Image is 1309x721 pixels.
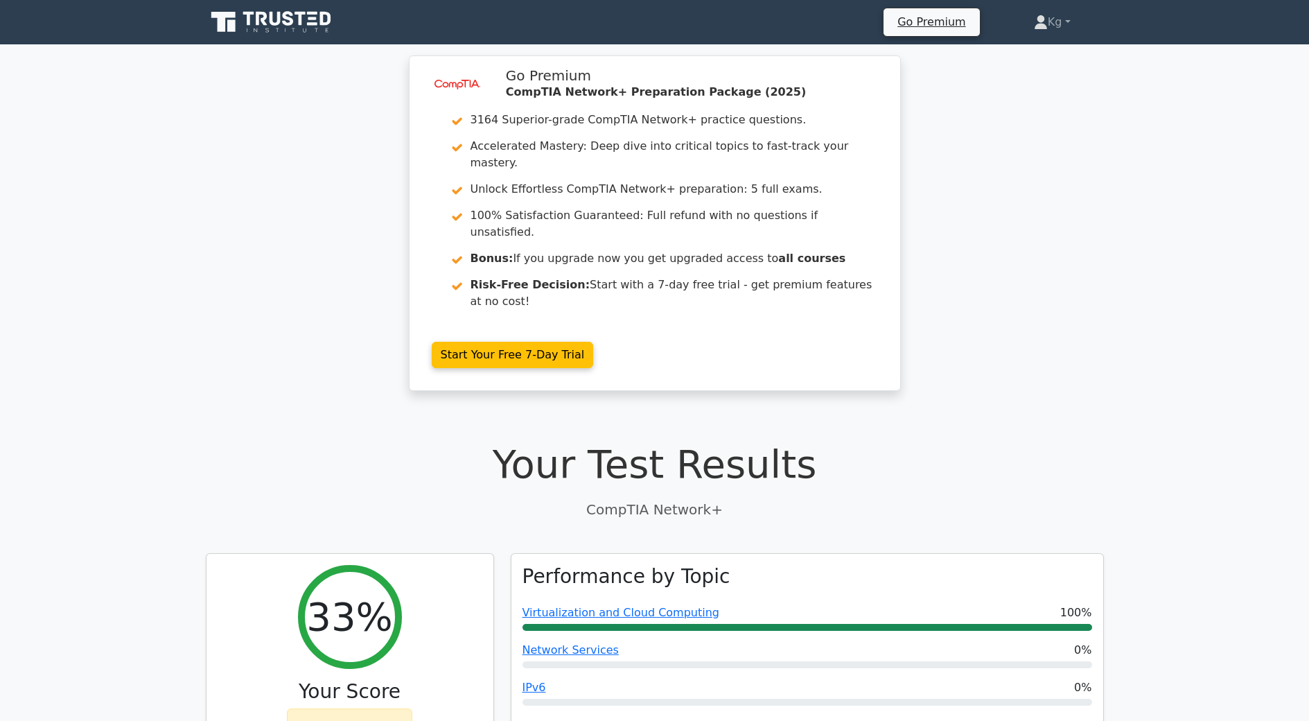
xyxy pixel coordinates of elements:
[522,681,546,694] a: IPv6
[1060,605,1092,621] span: 100%
[889,12,974,31] a: Go Premium
[522,565,730,589] h3: Performance by Topic
[206,499,1104,520] p: CompTIA Network+
[1001,8,1104,36] a: Kg
[306,593,392,640] h2: 33%
[1074,642,1091,659] span: 0%
[522,606,720,619] a: Virtualization and Cloud Computing
[522,643,619,657] a: Network Services
[218,680,482,704] h3: Your Score
[432,342,594,368] a: Start Your Free 7-Day Trial
[206,441,1104,487] h1: Your Test Results
[1074,679,1091,696] span: 0%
